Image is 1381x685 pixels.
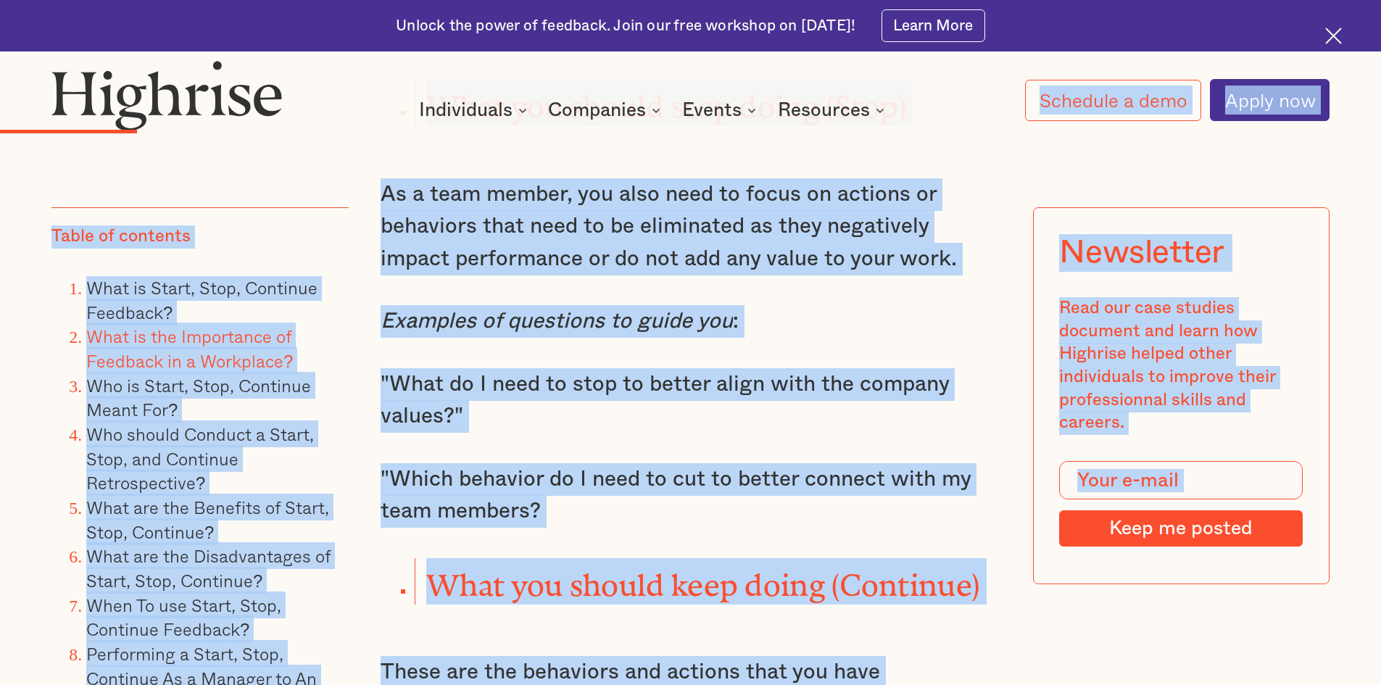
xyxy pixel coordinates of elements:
div: Resources [778,101,870,119]
em: Examples of questions to guide you [381,310,733,332]
div: Companies [548,101,646,119]
a: Who should Conduct a Start, Stop, and Continue Retrospective? [86,420,314,496]
a: What are the Disadvantages of Start, Stop, Continue? [86,542,331,594]
p: "What do I need to stop to better align with the company values?" [381,368,1001,433]
img: Highrise logo [51,60,282,130]
a: When To use Start, Stop, Continue Feedback? [86,591,281,642]
p: As a team member, you also need to focus on actions or behaviors that need to be eliminated as th... [381,178,1001,275]
img: Cross icon [1325,28,1342,44]
div: Individuals [419,101,513,119]
a: What are the Benefits of Start, Stop, Continue? [86,494,329,545]
a: Schedule a demo [1025,80,1202,121]
a: Who is Start, Stop, Continue Meant For? [86,372,311,423]
p: : [381,305,1001,338]
div: Read our case studies document and learn how Highrise helped other individuals to improve their p... [1059,297,1303,435]
div: Events [682,101,742,119]
input: Your e-mail [1059,461,1303,500]
p: "Which behavior do I need to cut to better connect with my team members? [381,463,1001,528]
div: Events [682,101,760,119]
div: Individuals [419,101,531,119]
a: Learn More [882,9,985,42]
form: Modal Form [1059,461,1303,547]
div: Companies [548,101,665,119]
div: Table of contents [51,225,191,249]
strong: What you should keep doing (Continue) [426,568,979,587]
div: Resources [778,101,889,119]
a: Apply now [1210,79,1330,121]
div: Newsletter [1059,233,1224,271]
div: Unlock the power of feedback. Join our free workshop on [DATE]! [396,16,855,36]
a: What is Start, Stop, Continue Feedback? [86,274,318,325]
a: What is the Importance of Feedback in a Workplace? [86,323,293,374]
input: Keep me posted [1059,510,1303,547]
